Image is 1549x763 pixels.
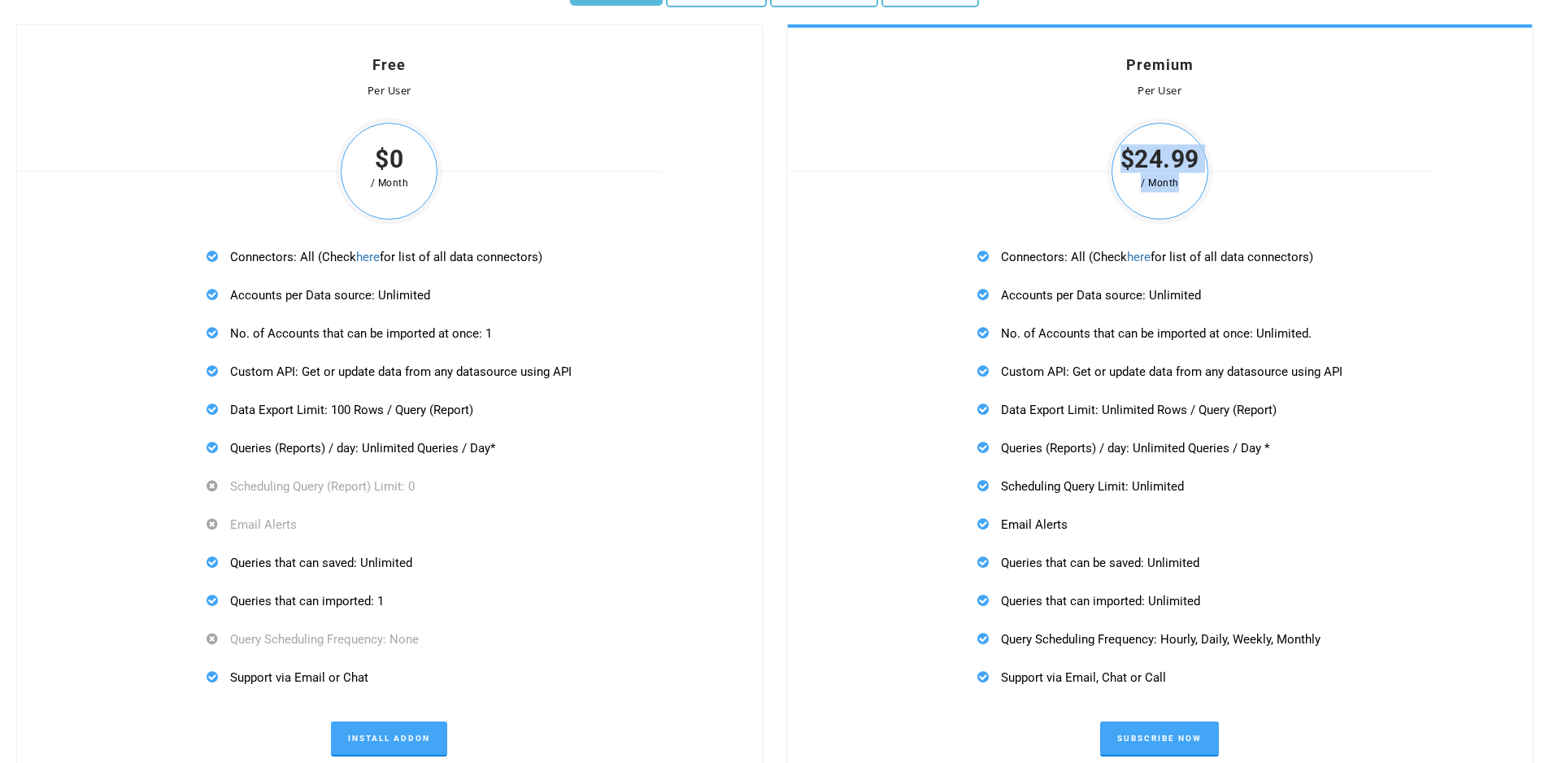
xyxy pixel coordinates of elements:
p: Data Export Limit: Unlimited Rows / Query (Report) [977,399,1342,420]
p: Accounts per Data source: Unlimited [207,285,572,305]
p: Query Scheduling Frequency: None [207,629,572,649]
p: Queries (Reports) / day: Unlimited Queries / Day* [207,438,572,458]
p: Support via Email or Chat [207,667,572,687]
p: Email Alerts [977,514,1342,534]
span: $24.99 [1107,150,1213,169]
a: Subscribe Now [1100,722,1219,756]
p: Queries that can imported: 1 [207,591,572,611]
h4: Premium [820,58,1500,72]
p: No. of Accounts that can be imported at once: Unlimited. [977,323,1342,343]
div: Per User [820,85,1500,98]
p: Support via Email, Chat or Call [977,667,1342,687]
span: / Month [1107,173,1213,193]
iframe: Chat Widget [1468,685,1549,763]
p: Data Export Limit: 100 Rows / Query (Report) [207,399,572,420]
p: Query Scheduling Frequency: Hourly, Daily, Weekly, Monthly [977,629,1342,649]
a: here [356,250,380,264]
a: here [1127,250,1151,264]
p: No. of Accounts that can be imported at once: 1 [207,323,572,343]
p: Queries (Reports) / day: Unlimited Queries / Day * [977,438,1342,458]
p: Connectors: All (Check for list of all data connectors) [207,246,572,267]
h4: Free [50,58,729,72]
p: Email Alerts [207,514,572,534]
p: Scheduling Query (Report) Limit: 0 [207,476,572,496]
span: $0 [336,150,442,169]
p: Queries that can saved: Unlimited [207,552,572,573]
a: Install Addon [331,722,447,756]
p: Connectors: All (Check for list of all data connectors) [977,246,1342,267]
p: Custom API: Get or update data from any datasource using API [207,361,572,381]
div: Per User [50,85,729,98]
span: / Month [336,173,442,193]
p: Scheduling Query Limit: Unlimited [977,476,1342,496]
p: Queries that can imported: Unlimited [977,591,1342,611]
p: Accounts per Data source: Unlimited [977,285,1342,305]
p: Queries that can be saved: Unlimited [977,552,1342,573]
p: Custom API: Get or update data from any datasource using API [977,361,1342,381]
